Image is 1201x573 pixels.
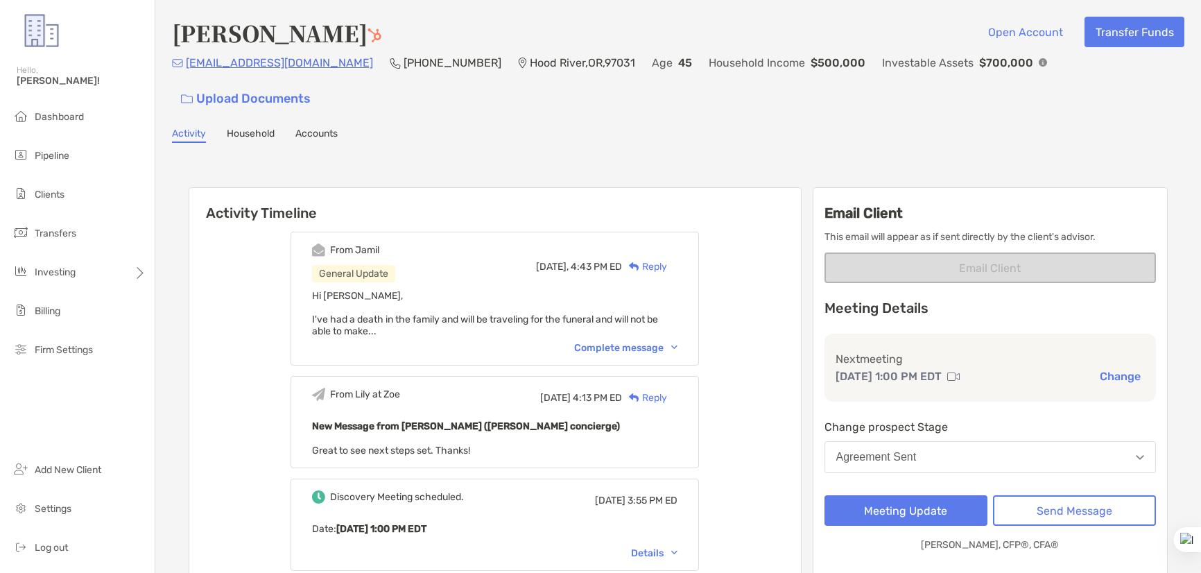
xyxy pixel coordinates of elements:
[12,341,29,357] img: firm-settings icon
[312,490,325,504] img: Event icon
[836,451,917,463] div: Agreement Sent
[824,300,1157,317] p: Meeting Details
[12,185,29,202] img: clients icon
[824,205,1157,221] h3: Email Client
[629,262,639,271] img: Reply icon
[312,243,325,257] img: Event icon
[824,441,1157,473] button: Agreement Sent
[12,146,29,163] img: pipeline icon
[977,17,1073,47] button: Open Account
[921,536,1059,554] p: [PERSON_NAME], CFP®, CFA®
[17,6,67,55] img: Zoe Logo
[824,228,1157,246] p: This email will appear as if sent directly by the client's advisor.
[671,551,677,555] img: Chevron icon
[312,388,325,401] img: Event icon
[312,265,395,282] div: General Update
[678,54,692,71] p: 45
[295,128,338,143] a: Accounts
[709,54,805,71] p: Household Income
[330,388,400,400] div: From Lily at Zoe
[536,261,569,273] span: [DATE],
[172,84,320,114] a: Upload Documents
[628,495,677,506] span: 3:55 PM ED
[540,392,571,404] span: [DATE]
[35,344,93,356] span: Firm Settings
[671,345,677,350] img: Chevron icon
[35,111,84,123] span: Dashboard
[595,495,625,506] span: [DATE]
[574,342,677,354] div: Complete message
[186,54,373,71] p: [EMAIL_ADDRESS][DOMAIN_NAME]
[181,94,193,104] img: button icon
[631,547,677,559] div: Details
[172,59,183,67] img: Email Icon
[312,520,677,538] p: Date :
[35,464,101,476] span: Add New Client
[993,495,1156,526] button: Send Message
[312,290,658,337] span: Hi [PERSON_NAME], I've had a death in the family and will be traveling for the funeral and will n...
[312,420,620,432] b: New Message from [PERSON_NAME] ([PERSON_NAME] concierge)
[573,392,622,404] span: 4:13 PM ED
[622,259,667,274] div: Reply
[824,495,987,526] button: Meeting Update
[622,391,667,405] div: Reply
[172,17,381,49] h4: [PERSON_NAME]
[1085,17,1184,47] button: Transfer Funds
[189,188,801,221] h6: Activity Timeline
[12,499,29,516] img: settings icon
[12,302,29,318] img: billing icon
[518,58,527,69] img: Location Icon
[530,54,635,71] p: Hood River , OR , 97031
[1136,455,1144,460] img: Open dropdown arrow
[312,445,470,456] span: Great to see next steps set. Thanks!
[35,228,76,239] span: Transfers
[12,461,29,477] img: add_new_client icon
[882,54,974,71] p: Investable Assets
[1096,369,1145,384] button: Change
[336,523,426,535] b: [DATE] 1:00 PM EDT
[35,305,60,317] span: Billing
[35,189,64,200] span: Clients
[629,393,639,402] img: Reply icon
[17,75,146,87] span: [PERSON_NAME]!
[172,128,206,143] a: Activity
[330,491,464,503] div: Discovery Meeting scheduled.
[836,368,942,385] p: [DATE] 1:00 PM EDT
[35,266,76,278] span: Investing
[1039,58,1047,67] img: Info Icon
[979,54,1033,71] p: $700,000
[35,542,68,554] span: Log out
[12,263,29,280] img: investing icon
[404,54,501,71] p: [PHONE_NUMBER]
[824,418,1157,436] p: Change prospect Stage
[368,17,381,49] a: Go to Hubspot Deal
[947,371,960,382] img: communication type
[227,128,275,143] a: Household
[652,54,673,71] p: Age
[368,28,381,42] img: Hubspot Icon
[35,150,69,162] span: Pipeline
[12,538,29,555] img: logout icon
[836,350,1146,368] p: Next meeting
[35,503,71,515] span: Settings
[571,261,622,273] span: 4:43 PM ED
[330,244,379,256] div: From Jamil
[12,108,29,124] img: dashboard icon
[390,58,401,69] img: Phone Icon
[12,224,29,241] img: transfers icon
[811,54,865,71] p: $500,000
